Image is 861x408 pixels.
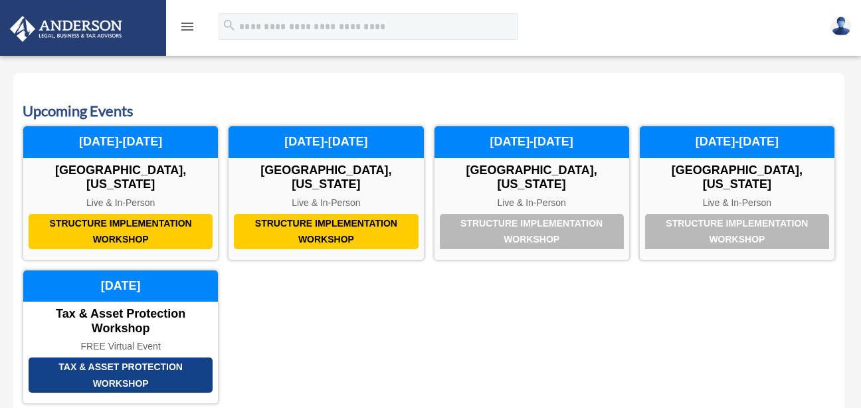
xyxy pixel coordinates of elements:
div: [GEOGRAPHIC_DATA], [US_STATE] [229,163,423,192]
div: [DATE]-[DATE] [23,126,218,158]
div: [DATE] [23,270,218,302]
div: [DATE]-[DATE] [434,126,629,158]
div: Live & In-Person [640,197,834,209]
a: Structure Implementation Workshop [GEOGRAPHIC_DATA], [US_STATE] Live & In-Person [DATE]-[DATE] [228,126,424,260]
img: Anderson Advisors Platinum Portal [6,16,126,42]
a: Structure Implementation Workshop [GEOGRAPHIC_DATA], [US_STATE] Live & In-Person [DATE]-[DATE] [639,126,835,260]
div: [DATE]-[DATE] [229,126,423,158]
a: Structure Implementation Workshop [GEOGRAPHIC_DATA], [US_STATE] Live & In-Person [DATE]-[DATE] [23,126,219,260]
div: Tax & Asset Protection Workshop [23,307,218,336]
div: [GEOGRAPHIC_DATA], [US_STATE] [640,163,834,192]
div: Structure Implementation Workshop [29,214,213,249]
div: Live & In-Person [23,197,218,209]
i: menu [179,19,195,35]
img: User Pic [831,17,851,36]
div: Structure Implementation Workshop [234,214,418,249]
div: Tax & Asset Protection Workshop [29,357,213,393]
div: Live & In-Person [229,197,423,209]
h3: Upcoming Events [23,101,835,122]
a: Tax & Asset Protection Workshop Tax & Asset Protection Workshop FREE Virtual Event [DATE] [23,270,219,404]
div: Structure Implementation Workshop [440,214,624,249]
i: search [222,18,237,33]
a: Structure Implementation Workshop [GEOGRAPHIC_DATA], [US_STATE] Live & In-Person [DATE]-[DATE] [434,126,630,260]
div: Live & In-Person [434,197,629,209]
div: Structure Implementation Workshop [645,214,829,249]
div: [GEOGRAPHIC_DATA], [US_STATE] [23,163,218,192]
div: [DATE]-[DATE] [640,126,834,158]
div: FREE Virtual Event [23,341,218,352]
a: menu [179,23,195,35]
div: [GEOGRAPHIC_DATA], [US_STATE] [434,163,629,192]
